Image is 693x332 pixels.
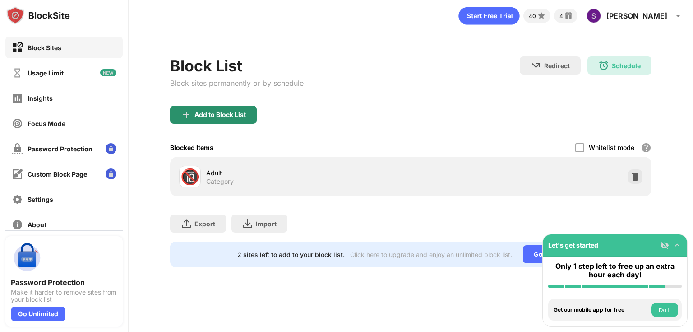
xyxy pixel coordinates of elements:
div: Add to Block List [194,111,246,118]
div: Adult [206,168,411,178]
div: Category [206,178,234,186]
div: Password Protection [28,145,92,153]
img: focus-off.svg [12,118,23,129]
div: Export [194,220,215,228]
div: About [28,221,46,229]
div: Redirect [544,62,570,70]
img: eye-not-visible.svg [660,241,669,250]
img: settings-off.svg [12,194,23,205]
div: [PERSON_NAME] [606,11,667,20]
div: Settings [28,196,53,203]
img: block-on.svg [12,42,23,53]
img: time-usage-off.svg [12,67,23,79]
img: customize-block-page-off.svg [12,168,23,180]
div: Only 1 step left to free up an extra hour each day! [548,262,682,279]
img: password-protection-off.svg [12,143,23,154]
img: push-password-protection.svg [11,242,43,274]
img: ACg8ocJEl9JNFqmqB-xxwNcGshfYC0y8MLPtq0Csth0A4A3AgshR0-U=s96-c [587,9,601,23]
div: Whitelist mode [589,144,634,151]
div: Block List [170,56,304,75]
img: about-off.svg [12,219,23,230]
div: Insights [28,94,53,102]
img: points-small.svg [536,10,547,21]
div: Click here to upgrade and enjoy an unlimited block list. [350,251,512,258]
div: animation [458,7,520,25]
img: reward-small.svg [563,10,574,21]
img: insights-off.svg [12,93,23,104]
div: Usage Limit [28,69,64,77]
img: lock-menu.svg [106,143,116,154]
div: Go Unlimited [523,245,585,263]
div: Schedule [612,62,641,70]
div: 4 [559,13,563,19]
div: Blocked Items [170,144,213,151]
img: omni-setup-toggle.svg [673,241,682,250]
div: Focus Mode [28,120,65,127]
div: Custom Block Page [28,170,87,178]
div: Get our mobile app for free [554,307,649,313]
div: Let's get started [548,241,598,249]
img: lock-menu.svg [106,168,116,179]
button: Do it [651,303,678,317]
div: Block sites permanently or by schedule [170,79,304,88]
div: 40 [529,13,536,19]
div: 🔞 [180,168,199,186]
div: 2 sites left to add to your block list. [237,251,345,258]
div: Password Protection [11,278,117,287]
div: Import [256,220,277,228]
div: Go Unlimited [11,307,65,321]
div: Make it harder to remove sites from your block list [11,289,117,303]
div: Block Sites [28,44,61,51]
img: logo-blocksite.svg [6,6,70,24]
img: new-icon.svg [100,69,116,76]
